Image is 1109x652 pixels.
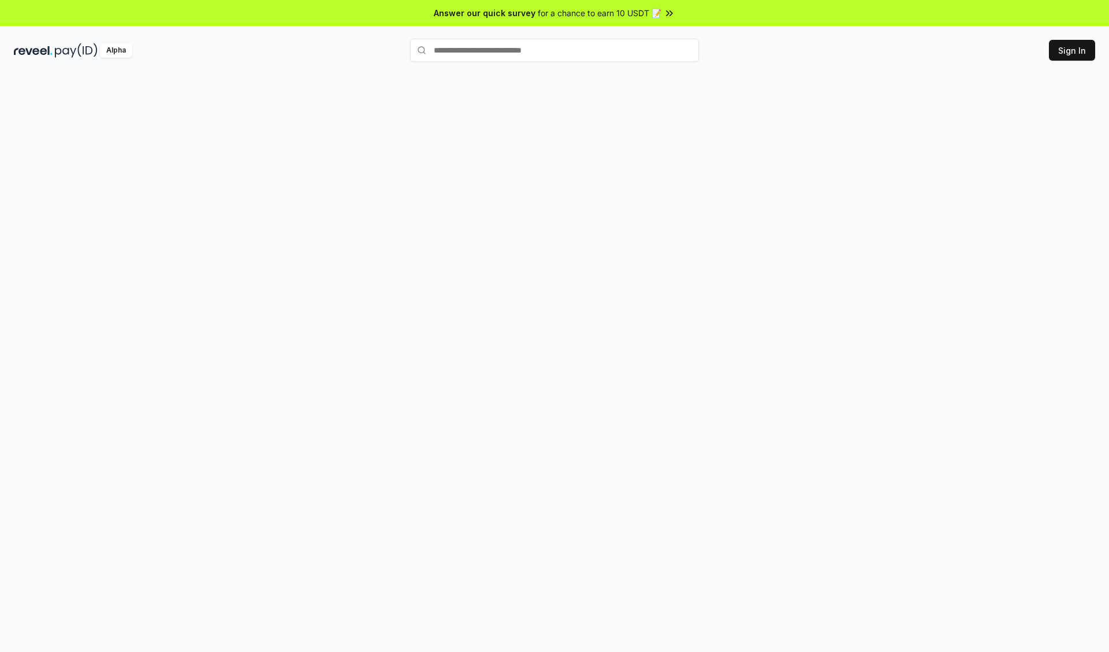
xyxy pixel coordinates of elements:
img: reveel_dark [14,43,53,58]
span: for a chance to earn 10 USDT 📝 [538,7,661,19]
img: pay_id [55,43,98,58]
button: Sign In [1049,40,1095,61]
div: Alpha [100,43,132,58]
span: Answer our quick survey [434,7,535,19]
